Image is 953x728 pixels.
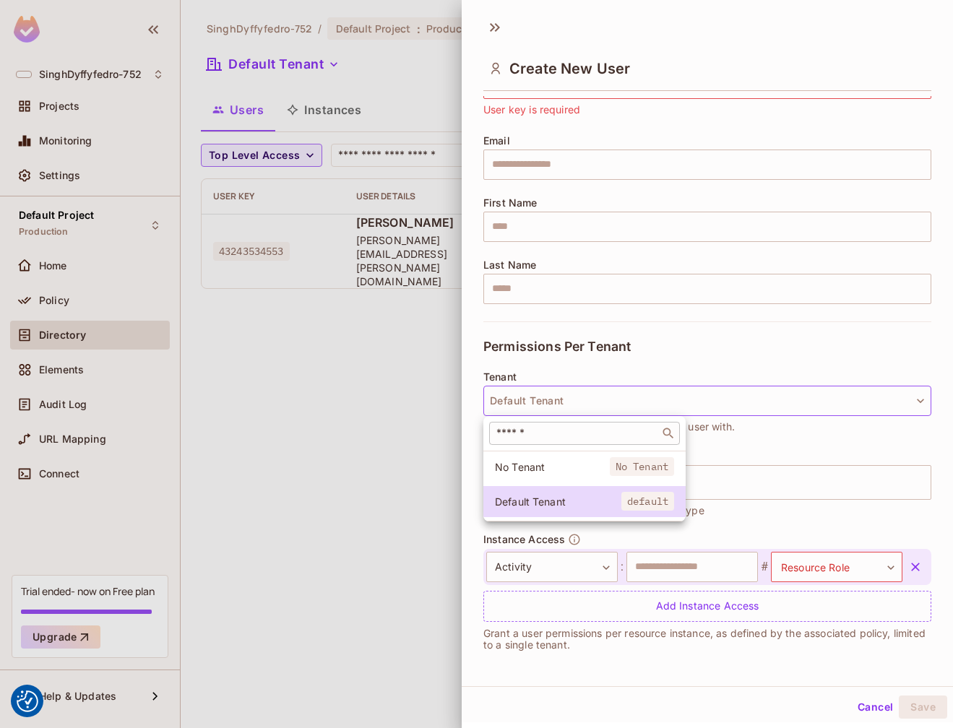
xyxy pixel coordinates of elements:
img: Revisit consent button [17,690,38,712]
span: No Tenant [610,457,674,476]
span: No Tenant [495,460,610,474]
span: Default Tenant [495,495,621,508]
button: Consent Preferences [17,690,38,712]
span: default [621,492,674,511]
